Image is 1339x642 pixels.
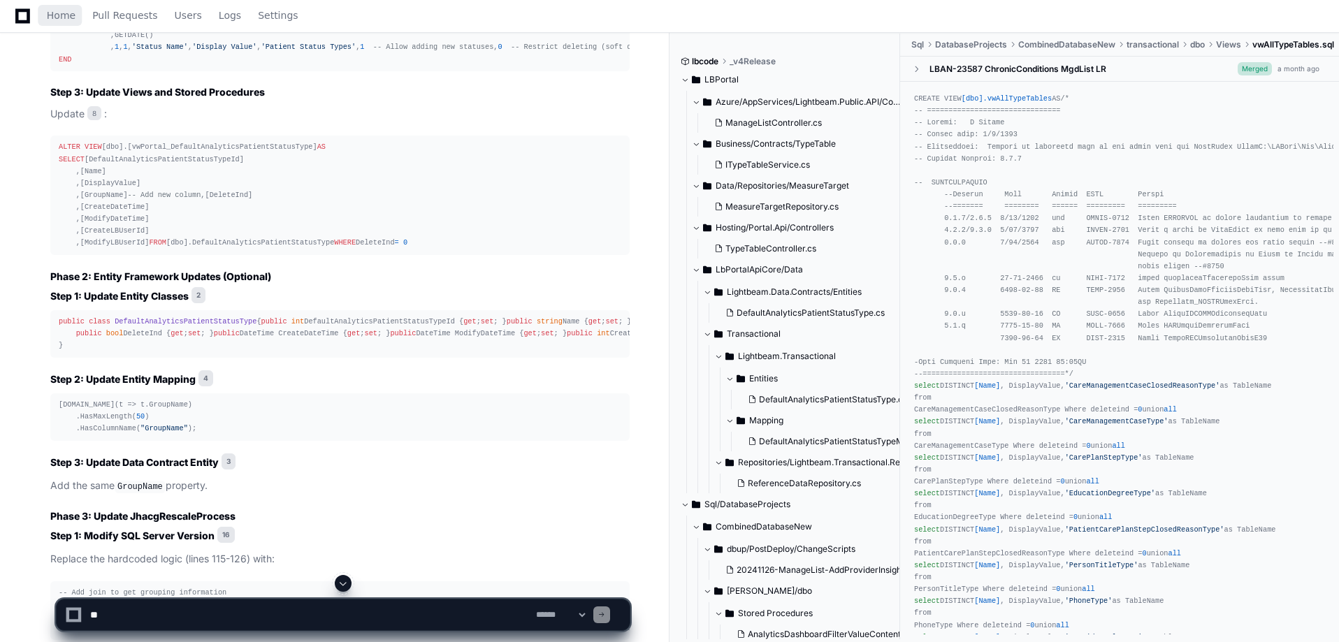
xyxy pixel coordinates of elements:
span: Lightbeam.Transactional [738,351,836,362]
span: 'EducationDegreeType' [1065,489,1155,497]
span: Transactional [727,328,781,340]
span: VIEW [85,143,102,151]
span: set [364,329,377,337]
span: get [523,329,536,337]
svg: Directory [703,136,711,152]
span: public [214,329,240,337]
button: Hosting/Portal.Api/Controllers [692,217,901,239]
span: LbPortalApiCore/Data [716,264,803,275]
div: a month ago [1278,64,1319,74]
span: 'Status Name' [132,43,188,51]
span: 'Patient Status Types' [261,43,356,51]
span: Sql/DatabaseProjects [704,499,790,510]
span: 'Display Value' [192,43,256,51]
span: 0 [403,238,407,247]
span: [Name] [974,453,1000,462]
span: Home [47,11,75,20]
span: CombinedDatabaseNew [1018,39,1115,50]
span: SELECT [59,155,85,163]
button: DefaultAnalyticsPatientStatusType.cs [742,390,925,409]
span: 8 [87,106,101,120]
button: LbPortalApiCore/Data [692,258,901,281]
svg: Directory [725,454,734,471]
span: 'CarePlanStepType' [1065,453,1143,462]
span: select [914,381,940,390]
span: int [597,329,609,337]
div: [dbo].[vwPortal_DefaultAnalyticsPatientStatusType] [DefaultAnalyticsPatientStatusTypeId] ,[Name] ... [59,141,621,249]
span: -- Add new column [128,191,201,199]
strong: Step 2: Update Entity Mapping [50,372,196,384]
svg: Directory [703,94,711,110]
span: Views [1216,39,1241,50]
span: all [1099,513,1112,521]
p: Update : [50,106,630,122]
span: transactional [1127,39,1179,50]
button: Business/Contracts/TypeTable [692,133,901,155]
span: Pull Requests [92,11,157,20]
span: 'PersonTitleType' [1065,561,1138,569]
span: public [390,329,416,337]
button: LBPortal [681,68,890,91]
span: END [59,55,71,64]
span: public [59,317,85,326]
button: Repositories/Lightbeam.Transactional.Repositories.ReferenceData/Repositories [714,451,923,474]
svg: Directory [703,219,711,236]
svg: Directory [703,518,711,535]
span: lbcode [692,56,718,67]
span: select [914,525,940,534]
span: 1 [123,43,127,51]
strong: Phase 2: Entity Framework Updates (Optional) [50,270,271,282]
span: Data/Repositories/MeasureTarget [716,180,849,191]
svg: Directory [692,496,700,513]
button: Azure/AppServices/Lightbeam.Public.API/Controllers [692,91,901,113]
strong: Step 1: Update Entity Classes [50,289,189,301]
span: [Name] [974,417,1000,425]
span: TypeTableController.cs [725,243,816,254]
code: GroupName [115,481,166,493]
span: DefaultAnalyticsPatientStatusType.cs [737,307,885,319]
div: { DefaultAnalyticsPatientStatusTypeId { ; ; } Name { ; ; } DisplayValue { ; ; } GroupName { ; ; }... [59,316,621,351]
span: Repositories/Lightbeam.Transactional.Repositories.ReferenceData/Repositories [738,457,923,468]
span: 0 [1073,513,1078,521]
svg: Directory [714,541,723,557]
svg: Directory [714,284,723,300]
span: Entities [749,373,778,384]
svg: Directory [737,412,745,429]
button: CombinedDatabaseNew [692,516,901,538]
span: [Name] [974,381,1000,390]
button: DefaultAnalyticsPatientStatusTypeMap.cs [742,432,925,451]
span: 3 [222,453,236,470]
span: Logs [219,11,241,20]
span: Sql [911,39,924,50]
span: ManageListController.cs [725,117,822,129]
span: get [171,329,183,337]
span: public [567,329,593,337]
span: all [1086,477,1099,486]
span: set [188,329,201,337]
svg: Directory [725,348,734,365]
button: dbup/PostDeploy/ChangeScripts [703,538,912,560]
span: DefaultAnalyticsPatientStatusTypeMap.cs [759,436,925,447]
span: MeasureTargetRepository.cs [725,201,839,212]
span: [Name] [974,525,1000,534]
strong: Phase 3: Update JhacgRescaleProcess [50,510,236,522]
button: 20241126-ManageList-AddProviderInsightsPatientStatus.sql [720,560,915,580]
button: Mapping [725,409,933,432]
span: 0 [1143,549,1147,557]
span: [Name] [974,489,1000,497]
span: Lightbeam.Data.Contracts/Entities [727,286,862,298]
span: _v4Release [730,56,776,67]
strong: Step 3: Update Data Contract Entity [50,455,219,467]
span: ALTER [59,143,80,151]
span: 20241126-ManageList-AddProviderInsightsPatientStatus.sql [737,564,975,576]
p: Replace the hardcoded logic (lines 115-126) with: [50,551,630,567]
span: FROM [149,238,166,247]
div: LBAN-23587 ChronicConditions MgdList LR [929,64,1106,75]
svg: Directory [703,261,711,278]
span: Business/Contracts/TypeTable [716,138,836,149]
span: select [914,561,940,569]
button: Lightbeam.Transactional [714,345,923,367]
button: ReferenceDataRepository.cs [731,474,915,493]
span: "GroupName" [140,424,188,432]
span: select [914,417,940,425]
